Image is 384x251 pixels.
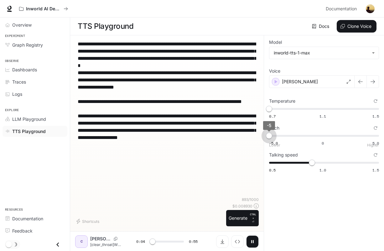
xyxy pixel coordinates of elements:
a: Overview [3,19,67,30]
a: LLM Playground [3,114,67,125]
span: 1.5 [372,114,379,119]
span: Dashboards [12,66,37,73]
span: 1.1 [319,114,326,119]
p: Temperature [269,99,295,103]
span: -5 [267,123,271,128]
a: TTS Playground [3,126,67,137]
p: Pitch [269,126,279,130]
p: ⏎ [250,213,256,224]
span: Logs [12,91,22,97]
div: C [76,237,86,247]
a: Dashboards [3,64,67,75]
p: Higher [367,143,379,147]
span: Feedback [12,228,33,234]
a: Documentation [323,3,361,15]
p: Model [269,40,282,44]
p: CTRL + [250,213,256,220]
button: Reset to default [372,125,379,131]
button: Shortcuts [75,216,102,226]
span: Documentation [326,5,357,13]
span: Overview [12,22,32,28]
span: 0 [322,141,324,146]
p: [clear_throat]When most people imagine ancient [GEOGRAPHIC_DATA], they picture philosophers in wh... [90,242,121,247]
p: Talking speed [269,153,298,157]
p: [PERSON_NAME] [282,79,318,85]
div: inworld-tts-1-max [274,50,369,56]
p: [PERSON_NAME] [90,236,111,242]
p: 893 / 1000 [242,197,259,202]
button: All workspaces [16,3,71,15]
a: Traces [3,76,67,87]
span: Dark mode toggle [6,241,12,248]
p: Voice [269,69,280,73]
a: Docs [311,20,332,33]
a: Documentation [3,213,67,224]
span: Traces [12,79,26,85]
p: Inworld AI Demos [26,6,61,12]
span: 1.0 [319,167,326,173]
span: Documentation [12,215,43,222]
button: Reset to default [372,98,379,105]
button: Clone Voice [337,20,376,33]
img: User avatar [366,4,375,13]
button: Inspect [231,235,244,248]
span: 0:55 [189,238,198,245]
span: 0.5 [269,167,276,173]
span: TTS Playground [12,128,46,135]
button: Close drawer [51,238,65,251]
a: Logs [3,89,67,100]
a: Feedback [3,225,67,236]
div: inworld-tts-1-max [269,47,379,59]
span: 5.0 [372,141,379,146]
span: 1.5 [372,167,379,173]
p: $ 0.008930 [232,203,252,209]
button: Copy Voice ID [111,237,120,241]
p: Lower [269,143,280,147]
span: 0.7 [269,114,276,119]
a: Graph Registry [3,39,67,50]
span: Graph Registry [12,42,43,48]
span: 0:04 [136,238,145,245]
button: Download audio [216,235,229,248]
button: User avatar [364,3,376,15]
span: LLM Playground [12,116,46,122]
button: Reset to default [372,151,379,158]
button: GenerateCTRL +⏎ [226,210,259,226]
h1: TTS Playground [78,20,133,33]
